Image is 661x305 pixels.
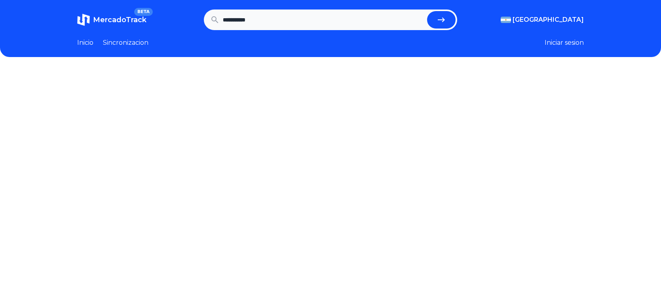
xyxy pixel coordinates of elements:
a: MercadoTrackBETA [77,13,146,26]
a: Sincronizacion [103,38,148,48]
img: MercadoTrack [77,13,90,26]
button: Iniciar sesion [545,38,584,48]
a: Inicio [77,38,93,48]
img: Argentina [501,17,511,23]
button: [GEOGRAPHIC_DATA] [501,15,584,25]
span: MercadoTrack [93,15,146,24]
span: [GEOGRAPHIC_DATA] [513,15,584,25]
span: BETA [134,8,153,16]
